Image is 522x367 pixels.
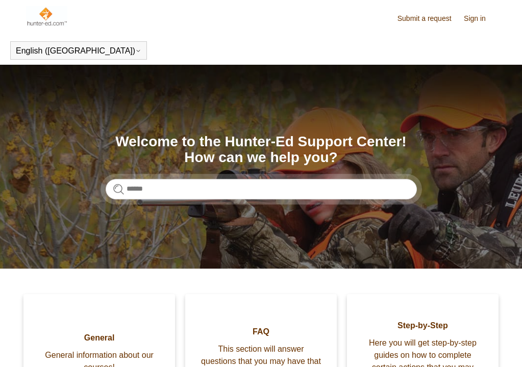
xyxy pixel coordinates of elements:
button: English ([GEOGRAPHIC_DATA]) [16,46,141,56]
a: Sign in [464,13,496,24]
a: Submit a request [397,13,462,24]
span: General [39,332,160,344]
input: Search [106,179,417,199]
span: Step-by-Step [362,320,483,332]
span: FAQ [201,326,321,338]
img: Hunter-Ed Help Center home page [26,6,67,27]
h1: Welcome to the Hunter-Ed Support Center! How can we help you? [106,134,417,166]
